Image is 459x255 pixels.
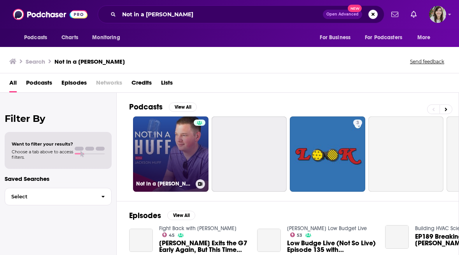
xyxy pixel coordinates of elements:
span: Open Advanced [326,12,359,16]
span: Select [5,194,95,199]
a: All [9,76,17,92]
a: Show notifications dropdown [388,8,401,21]
a: Charts [56,30,83,45]
a: Podcasts [26,76,52,92]
button: open menu [314,30,360,45]
button: Send feedback [408,58,447,65]
button: Show profile menu [429,6,446,23]
a: 45 [162,232,175,237]
a: Fight Back with Libby Znaimer [159,225,237,232]
a: Low Budge Live (Not So Live) Episode 135 with Cody Huff! [257,229,281,252]
h3: Not in a [PERSON_NAME] with [PERSON_NAME] [PERSON_NAME] [136,180,193,187]
span: Logged in as devinandrade [429,6,446,23]
a: Not in a [PERSON_NAME] with [PERSON_NAME] [PERSON_NAME] [133,116,208,192]
span: 3 [356,119,359,127]
span: For Business [320,32,350,43]
a: Lists [161,76,173,92]
a: Luke Dunkin's Low Budget Live [287,225,367,232]
input: Search podcasts, credits, & more... [119,8,323,21]
a: Low Budge Live (Not So Live) Episode 135 with Cody Huff! [287,240,376,253]
span: Choose a tab above to access filters. [12,149,73,160]
button: open menu [19,30,57,45]
h3: Not in a [PERSON_NAME] [54,58,125,65]
img: User Profile [429,6,446,23]
a: 53 [290,232,303,237]
span: [PERSON_NAME] Exits the G7 Early Again, But This Time Not in a [PERSON_NAME] [159,240,248,253]
button: open menu [412,30,440,45]
span: For Podcasters [365,32,402,43]
a: PodcastsView All [129,102,197,112]
h3: Search [26,58,45,65]
span: New [348,5,362,12]
span: Charts [61,32,78,43]
div: Search podcasts, credits, & more... [98,5,384,23]
span: Low Budge Live (Not So Live) Episode 135 with [PERSON_NAME]! [287,240,376,253]
span: Podcasts [24,32,47,43]
span: Want to filter your results? [12,141,73,147]
span: 45 [169,234,175,237]
h2: Podcasts [129,102,163,112]
a: Credits [131,76,152,92]
button: View All [167,211,195,220]
span: 53 [297,234,302,237]
a: 3 [290,116,365,192]
span: Networks [96,76,122,92]
a: 3 [353,120,362,126]
a: Show notifications dropdown [408,8,420,21]
h2: Filter By [5,113,112,124]
a: EpisodesView All [129,211,195,220]
button: Select [5,188,112,205]
span: More [417,32,431,43]
a: Trump Exits the G7 Early Again, But This Time Not in a Huff [129,229,153,252]
button: open menu [360,30,413,45]
span: Monitoring [92,32,120,43]
h2: Episodes [129,211,161,220]
a: Trump Exits the G7 Early Again, But This Time Not in a Huff [159,240,248,253]
button: Open AdvancedNew [323,10,362,19]
p: Saved Searches [5,175,112,182]
button: open menu [87,30,130,45]
a: Episodes [61,76,87,92]
img: Podchaser - Follow, Share and Rate Podcasts [13,7,88,22]
a: EP189 Breaking the Cycle: Huff's Journey to HVAC Excellence and Industry Change (September 2024) [385,225,409,249]
button: View All [169,102,197,112]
